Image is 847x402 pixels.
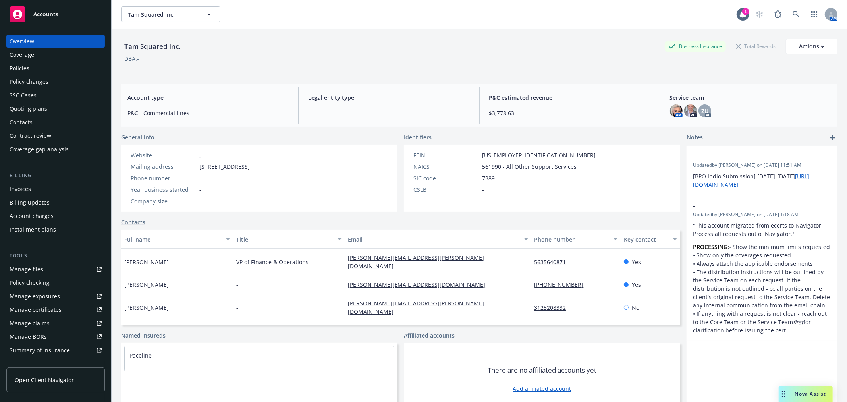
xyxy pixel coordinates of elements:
[6,35,105,48] a: Overview
[693,243,729,251] strong: PROCESSING:
[10,317,50,330] div: Manage claims
[10,102,47,115] div: Quoting plans
[199,174,201,182] span: -
[413,162,479,171] div: NAICS
[732,41,779,51] div: Total Rewards
[10,143,69,156] div: Coverage gap analysis
[6,263,105,276] a: Manage files
[488,365,596,375] span: There are no affiliated accounts yet
[534,258,573,266] a: 5635640871
[124,235,221,244] div: Full name
[6,143,105,156] a: Coverage gap analysis
[6,344,105,357] a: Summary of insurance
[779,386,789,402] div: Drag to move
[131,162,196,171] div: Mailing address
[404,133,432,141] span: Identifiers
[413,186,479,194] div: CSLB
[6,89,105,102] a: SSC Cases
[621,230,680,249] button: Key contact
[513,385,571,393] a: Add affiliated account
[121,218,145,226] a: Contacts
[124,54,139,63] div: DBA: -
[131,151,196,159] div: Website
[742,8,749,15] div: 1
[482,186,484,194] span: -
[670,93,831,102] span: Service team
[10,129,51,142] div: Contract review
[6,129,105,142] a: Contract review
[6,317,105,330] a: Manage claims
[10,62,29,75] div: Policies
[687,133,703,143] span: Notes
[687,146,837,195] div: -Updatedby [PERSON_NAME] on [DATE] 11:51 AM[BPO Indio Submission] [DATE]-[DATE][URL][DOMAIN_NAME]
[6,62,105,75] a: Policies
[10,330,47,343] div: Manage BORs
[534,281,590,288] a: [PHONE_NUMBER]
[482,151,596,159] span: [US_EMPLOYER_IDENTIFICATION_NUMBER]
[806,6,822,22] a: Switch app
[348,300,484,315] a: [PERSON_NAME][EMAIL_ADDRESS][PERSON_NAME][DOMAIN_NAME]
[534,304,573,311] a: 3125208332
[127,109,289,117] span: P&C - Commercial lines
[233,230,345,249] button: Title
[788,6,804,22] a: Search
[10,276,50,289] div: Policy checking
[236,235,333,244] div: Title
[752,6,768,22] a: Start snowing
[10,75,48,88] div: Policy changes
[236,258,309,266] span: VP of Finance & Operations
[10,116,33,129] div: Contacts
[404,331,455,340] a: Affiliated accounts
[10,223,56,236] div: Installment plans
[799,39,824,54] div: Actions
[6,210,105,222] a: Account charges
[236,303,238,312] span: -
[10,196,50,209] div: Billing updates
[6,252,105,260] div: Tools
[482,174,495,182] span: 7389
[348,254,484,270] a: [PERSON_NAME][EMAIL_ADDRESS][PERSON_NAME][DOMAIN_NAME]
[127,93,289,102] span: Account type
[793,318,803,326] em: first
[489,93,650,102] span: P&C estimated revenue
[6,183,105,195] a: Invoices
[124,303,169,312] span: [PERSON_NAME]
[131,186,196,194] div: Year business started
[121,133,154,141] span: General info
[236,280,238,289] span: -
[534,235,609,244] div: Phone number
[6,75,105,88] a: Policy changes
[828,133,837,143] a: add
[6,116,105,129] a: Contacts
[6,290,105,303] span: Manage exposures
[131,197,196,205] div: Company size
[6,276,105,289] a: Policy checking
[684,104,697,117] img: photo
[6,223,105,236] a: Installment plans
[6,102,105,115] a: Quoting plans
[199,197,201,205] span: -
[308,93,469,102] span: Legal entity type
[10,263,43,276] div: Manage files
[199,151,201,159] a: -
[701,107,708,115] span: ZU
[632,303,639,312] span: No
[10,210,54,222] div: Account charges
[10,303,62,316] div: Manage certificates
[128,10,197,19] span: Tam Squared Inc.
[489,109,650,117] span: $3,778.63
[6,172,105,180] div: Billing
[121,6,220,22] button: Tam Squared Inc.
[632,280,641,289] span: Yes
[199,162,250,171] span: [STREET_ADDRESS]
[10,344,70,357] div: Summary of insurance
[348,281,492,288] a: [PERSON_NAME][EMAIL_ADDRESS][DOMAIN_NAME]
[308,109,469,117] span: -
[632,258,641,266] span: Yes
[121,331,166,340] a: Named insureds
[10,290,60,303] div: Manage exposures
[693,211,831,218] span: Updated by [PERSON_NAME] on [DATE] 1:18 AM
[10,48,34,61] div: Coverage
[795,390,826,397] span: Nova Assist
[693,172,831,189] p: [BPO Indio Submission] [DATE]-[DATE]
